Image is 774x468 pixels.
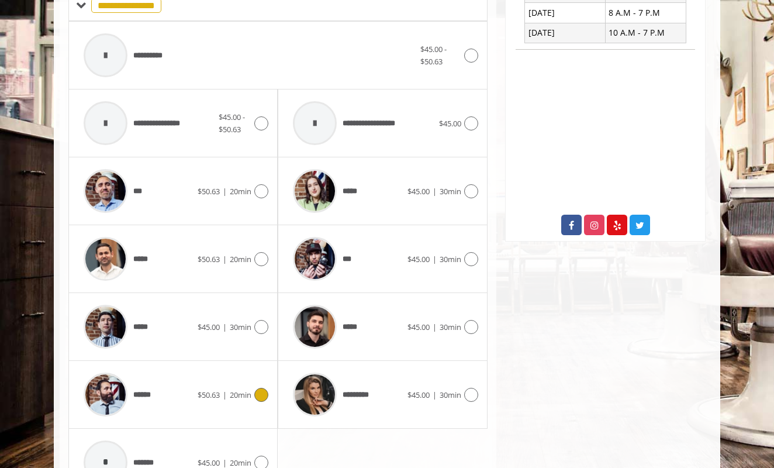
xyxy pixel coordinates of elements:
[407,254,430,264] span: $45.00
[230,254,251,264] span: 20min
[525,3,606,23] td: [DATE]
[407,322,430,332] span: $45.00
[440,322,461,332] span: 30min
[223,390,227,400] span: |
[198,457,220,468] span: $45.00
[407,186,430,197] span: $45.00
[230,390,251,400] span: 20min
[230,322,251,332] span: 30min
[433,322,437,332] span: |
[198,390,220,400] span: $50.63
[198,254,220,264] span: $50.63
[420,44,447,67] span: $45.00 - $50.63
[230,186,251,197] span: 20min
[440,186,461,197] span: 30min
[223,457,227,468] span: |
[433,254,437,264] span: |
[433,390,437,400] span: |
[230,457,251,468] span: 20min
[223,254,227,264] span: |
[223,186,227,197] span: |
[439,118,461,129] span: $45.00
[198,322,220,332] span: $45.00
[525,23,606,43] td: [DATE]
[198,186,220,197] span: $50.63
[433,186,437,197] span: |
[605,23,686,43] td: 10 A.M - 7 P.M
[440,390,461,400] span: 30min
[440,254,461,264] span: 30min
[223,322,227,332] span: |
[605,3,686,23] td: 8 A.M - 7 P.M
[219,112,245,135] span: $45.00 - $50.63
[407,390,430,400] span: $45.00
